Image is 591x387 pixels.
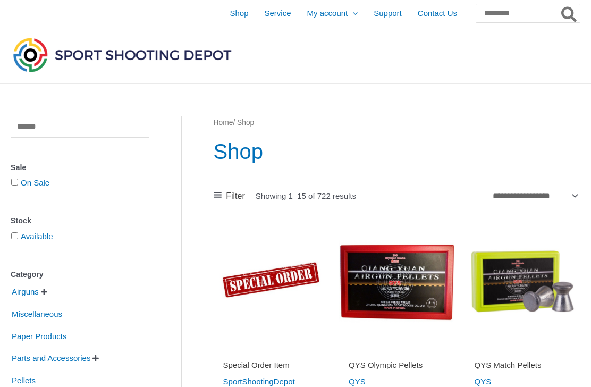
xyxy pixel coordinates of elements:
[11,267,149,282] div: Category
[11,305,63,323] span: Miscellaneous
[223,345,319,358] iframe: Customer reviews powered by Trustpilot
[226,188,245,204] span: Filter
[489,188,580,204] select: Shop order
[349,360,444,371] h2: QYS Olympic Pellets
[11,353,91,362] a: Parts and Accessories
[11,160,149,175] div: Sale
[11,375,37,384] a: Pellets
[214,116,580,130] nav: Breadcrumb
[465,224,580,339] img: QYS Match Pellets
[11,179,18,186] input: On Sale
[214,224,328,339] img: Special Order Item
[11,309,63,318] a: Miscellaneous
[214,188,245,204] a: Filter
[11,283,40,301] span: Airguns
[41,288,47,296] span: 
[559,4,580,22] button: Search
[349,345,444,358] iframe: Customer reviews powered by Trustpilot
[223,360,319,371] h2: Special Order Item
[11,232,18,239] input: Available
[21,232,53,241] a: Available
[214,137,580,166] h1: Shop
[339,224,454,339] img: QYS Olympic Pellets
[11,287,40,296] a: Airguns
[475,377,492,386] a: QYS
[214,119,233,127] a: Home
[21,178,49,187] a: On Sale
[11,213,149,229] div: Stock
[475,360,570,371] h2: QYS Match Pellets
[475,345,570,358] iframe: Customer reviews powered by Trustpilot
[475,360,570,374] a: QYS Match Pellets
[349,360,444,374] a: QYS Olympic Pellets
[256,192,356,200] p: Showing 1–15 of 722 results
[223,377,295,386] a: SportShootingDepot
[349,377,366,386] a: QYS
[11,349,91,367] span: Parts and Accessories
[92,355,99,362] span: 
[223,360,319,374] a: Special Order Item
[11,35,234,74] img: Sport Shooting Depot
[11,331,67,340] a: Paper Products
[11,327,67,346] span: Paper Products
